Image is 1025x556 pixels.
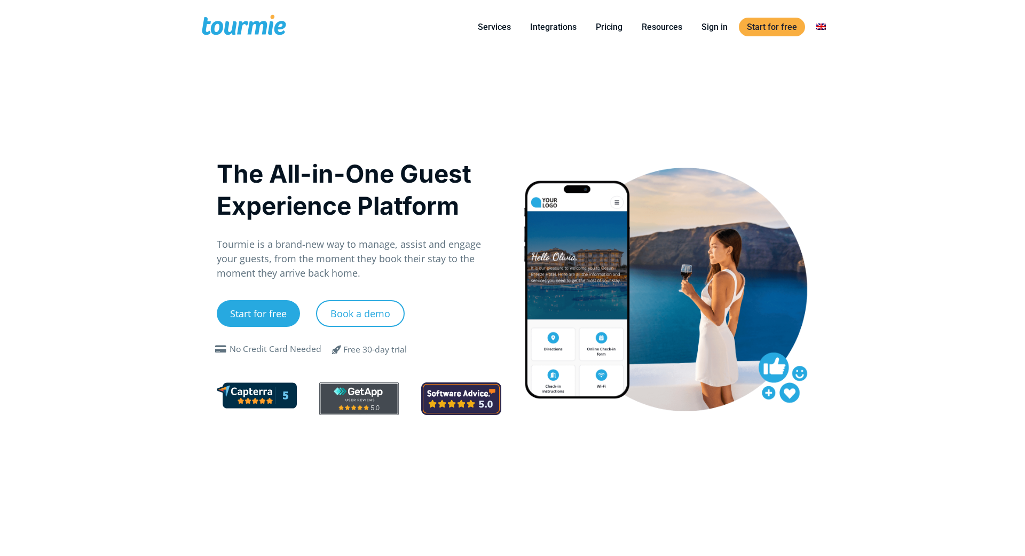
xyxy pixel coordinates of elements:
[343,343,407,356] div: Free 30-day trial
[230,343,321,356] div: No Credit Card Needed
[316,300,405,327] a: Book a demo
[212,345,230,354] span: 
[739,18,805,36] a: Start for free
[522,20,585,34] a: Integrations
[588,20,630,34] a: Pricing
[693,20,736,34] a: Sign in
[634,20,690,34] a: Resources
[324,343,350,356] span: 
[217,158,501,222] h1: The All-in-One Guest Experience Platform
[808,20,834,34] a: Switch to
[217,300,300,327] a: Start for free
[470,20,519,34] a: Services
[217,237,501,280] p: Tourmie is a brand-new way to manage, assist and engage your guests, from the moment they book th...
